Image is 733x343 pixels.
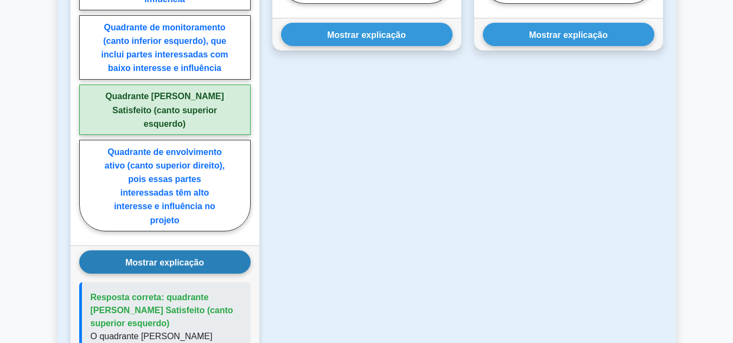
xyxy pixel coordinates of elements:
[125,257,204,267] font: Mostrar explicação
[483,23,654,46] button: Mostrar explicação
[105,92,224,128] font: Quadrante [PERSON_NAME] Satisfeito (canto superior esquerdo)
[529,30,608,39] font: Mostrar explicação
[327,30,406,39] font: Mostrar explicação
[79,250,251,274] button: Mostrar explicação
[91,293,233,328] font: Resposta correta: quadrante [PERSON_NAME] Satisfeito (canto superior esquerdo)
[281,23,452,46] button: Mostrar explicação
[105,147,225,225] font: Quadrante de envolvimento ativo (canto superior direito), pois essas partes interessadas têm alto...
[101,23,228,73] font: Quadrante de monitoramento (canto inferior esquerdo), que inclui partes interessadas com baixo in...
